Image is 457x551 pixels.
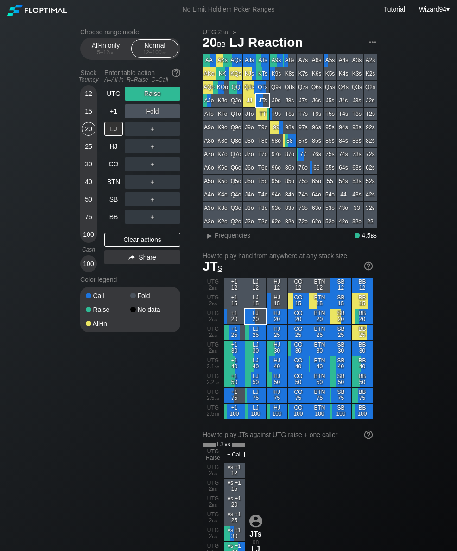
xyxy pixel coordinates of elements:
[76,247,101,253] div: Cash
[229,202,242,215] div: Q3o
[229,188,242,201] div: Q4o
[243,188,256,201] div: J4o
[229,81,242,94] div: QQ
[104,192,123,206] div: SB
[82,87,95,101] div: 12
[243,215,256,228] div: J2o
[352,325,373,340] div: BB 25
[229,121,242,134] div: Q9o
[256,67,269,80] div: KTs
[419,6,446,13] span: Wizard94
[216,202,229,215] div: K3o
[171,68,181,78] img: help.32db89a4.svg
[283,54,296,67] div: A8s
[84,40,127,57] div: All-in only
[267,356,287,372] div: HJ 40
[243,121,256,134] div: J9o
[245,293,266,309] div: LJ 15
[267,293,287,309] div: HJ 15
[216,188,229,201] div: K4o
[215,232,250,239] span: Frequencies
[364,94,377,107] div: J2s
[350,175,363,188] div: 53s
[224,278,245,293] div: +1 12
[256,81,269,94] div: QTs
[297,175,310,188] div: 75o
[270,202,283,215] div: 93o
[76,65,101,87] div: Stack
[245,278,266,293] div: LJ 12
[297,54,310,67] div: A7s
[216,175,229,188] div: K5o
[267,309,287,324] div: HJ 20
[310,94,323,107] div: J6s
[363,430,374,440] img: help.32db89a4.svg
[288,372,309,387] div: CO 50
[270,108,283,120] div: T9s
[297,188,310,201] div: 74o
[337,188,350,201] div: 44
[310,121,323,134] div: 96s
[80,28,180,36] h2: Choose range mode
[337,94,350,107] div: J4s
[203,309,223,324] div: UTG 2
[229,215,242,228] div: Q2o
[324,161,336,174] div: 65s
[135,49,174,56] div: 12 – 100
[203,293,223,309] div: UTG 2
[86,306,130,313] div: Raise
[364,161,377,174] div: 62s
[203,67,216,80] div: AKo
[324,215,336,228] div: 52o
[243,148,256,161] div: J7o
[229,108,242,120] div: QTo
[245,356,266,372] div: LJ 40
[82,104,95,118] div: 15
[283,67,296,80] div: K8s
[297,81,310,94] div: Q7s
[224,309,245,324] div: +1 20
[309,372,330,387] div: BTN 50
[283,121,296,134] div: 98s
[330,278,351,293] div: SB 12
[337,215,350,228] div: 42o
[218,262,222,272] span: s
[288,278,309,293] div: CO 12
[203,81,216,94] div: AQo
[82,257,95,271] div: 100
[256,188,269,201] div: T4o
[337,108,350,120] div: T4s
[297,94,310,107] div: J7s
[76,76,101,83] div: Tourney
[203,356,223,372] div: UTG 2.1
[350,67,363,80] div: K3s
[216,67,229,80] div: KK
[203,175,216,188] div: A5o
[125,104,180,118] div: Fold
[256,121,269,134] div: T9o
[245,325,266,340] div: LJ 25
[203,94,216,107] div: AJo
[324,175,336,188] div: 55
[82,122,95,136] div: 20
[203,252,373,260] h2: How to play hand from anywhere at any stack size
[125,122,180,136] div: ＋
[256,54,269,67] div: ATs
[243,202,256,215] div: J3o
[82,157,95,171] div: 30
[203,230,216,241] div: ▸
[245,309,266,324] div: LJ 20
[297,202,310,215] div: 73o
[82,210,95,224] div: 75
[203,188,216,201] div: A4o
[125,210,180,224] div: ＋
[109,49,114,56] span: bb
[104,175,123,189] div: BTN
[130,292,175,299] div: Fold
[229,175,242,188] div: Q5o
[309,356,330,372] div: BTN 40
[243,175,256,188] div: J5o
[125,192,180,206] div: ＋
[352,309,373,324] div: BB 20
[125,157,180,171] div: ＋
